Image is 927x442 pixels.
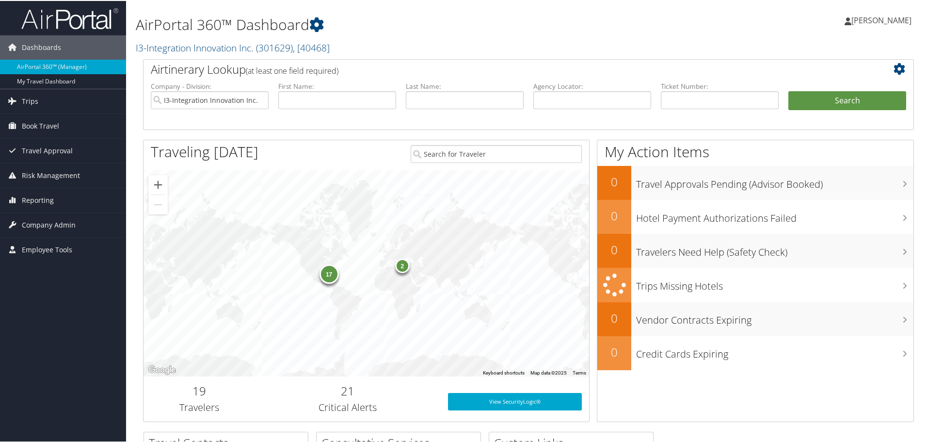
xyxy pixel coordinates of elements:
[597,173,631,189] h2: 0
[597,207,631,223] h2: 0
[151,81,269,90] label: Company - Division:
[22,212,76,236] span: Company Admin
[22,138,73,162] span: Travel Approval
[148,194,168,213] button: Zoom out
[597,301,913,335] a: 0Vendor Contracts Expiring
[533,81,651,90] label: Agency Locator:
[256,40,293,53] span: ( 301629 )
[788,90,906,110] button: Search
[597,335,913,369] a: 0Credit Cards Expiring
[483,369,525,376] button: Keyboard shortcuts
[262,382,433,398] h2: 21
[597,309,631,326] h2: 0
[411,144,582,162] input: Search for Traveler
[146,363,178,376] img: Google
[136,14,659,34] h1: AirPortal 360™ Dashboard
[597,233,913,267] a: 0Travelers Need Help (Safety Check)
[146,363,178,376] a: Open this area in Google Maps (opens a new window)
[151,382,248,398] h2: 19
[22,88,38,113] span: Trips
[636,172,913,190] h3: Travel Approvals Pending (Advisor Booked)
[636,240,913,258] h3: Travelers Need Help (Safety Check)
[151,141,258,161] h1: Traveling [DATE]
[636,274,913,292] h3: Trips Missing Hotels
[597,343,631,360] h2: 0
[293,40,330,53] span: , [ 40468 ]
[851,14,911,25] span: [PERSON_NAME]
[22,113,59,137] span: Book Travel
[448,392,582,409] a: View SecurityLogic®
[151,60,842,77] h2: Airtinerary Lookup
[845,5,921,34] a: [PERSON_NAME]
[136,40,330,53] a: I3-Integration Innovation Inc.
[597,141,913,161] h1: My Action Items
[21,6,118,29] img: airportal-logo.png
[22,237,72,261] span: Employee Tools
[661,81,779,90] label: Ticket Number:
[597,199,913,233] a: 0Hotel Payment Authorizations Failed
[246,65,338,75] span: (at least one field required)
[151,400,248,413] h3: Travelers
[636,342,913,360] h3: Credit Cards Expiring
[22,34,61,59] span: Dashboards
[22,187,54,212] span: Reporting
[278,81,396,90] label: First Name:
[597,241,631,257] h2: 0
[597,165,913,199] a: 0Travel Approvals Pending (Advisor Booked)
[406,81,524,90] label: Last Name:
[636,206,913,224] h3: Hotel Payment Authorizations Failed
[573,369,586,375] a: Terms (opens in new tab)
[22,163,80,187] span: Risk Management
[636,308,913,326] h3: Vendor Contracts Expiring
[530,369,567,375] span: Map data ©2025
[319,263,338,282] div: 17
[262,400,433,413] h3: Critical Alerts
[597,267,913,301] a: Trips Missing Hotels
[148,174,168,194] button: Zoom in
[395,257,409,272] div: 2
